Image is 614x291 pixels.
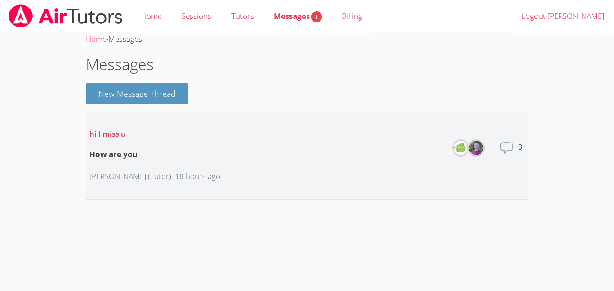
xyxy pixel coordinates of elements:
[175,170,220,183] p: 18 hours ago
[311,11,322,22] span: 1
[454,141,468,155] img: Fabian Gomez
[89,129,126,139] a: hi I miss u
[89,170,171,183] p: [PERSON_NAME] (Tutor)
[274,11,322,21] span: Messages
[108,34,142,44] span: Messages
[89,148,220,161] div: How are you
[86,33,528,46] div: ›
[86,53,528,76] h1: Messages
[8,4,124,27] img: airtutors_banner-c4298cdbf04f3fff15de1276eac7730deb9818008684d7c2e4769d2f7ddbe033.png
[469,141,483,155] img: Michael Kurtz
[86,83,188,104] button: New Message Thread
[518,141,525,170] dd: 3
[86,34,107,44] a: Home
